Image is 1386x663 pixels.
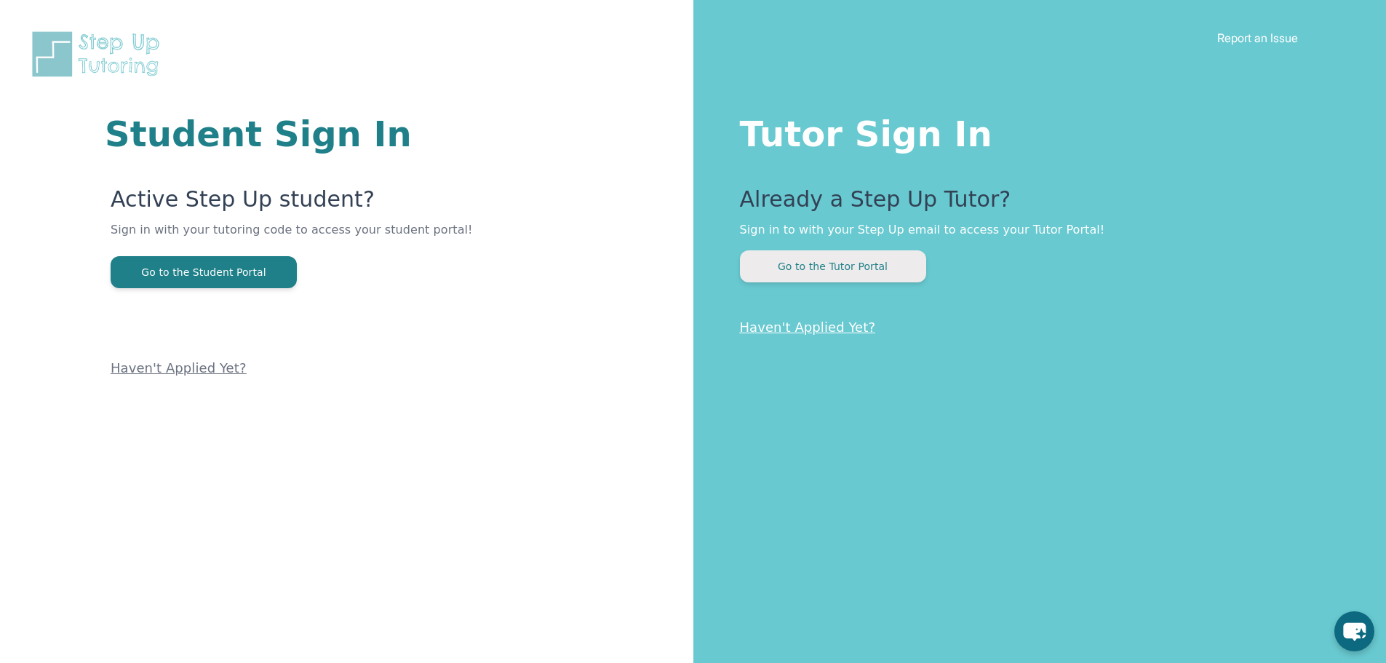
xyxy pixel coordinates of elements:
[105,116,519,151] h1: Student Sign In
[1217,31,1298,45] a: Report an Issue
[111,360,247,376] a: Haven't Applied Yet?
[29,29,169,79] img: Step Up Tutoring horizontal logo
[740,111,1329,151] h1: Tutor Sign In
[1334,611,1374,651] button: chat-button
[111,256,297,288] button: Go to the Student Portal
[740,221,1329,239] p: Sign in to with your Step Up email to access your Tutor Portal!
[111,265,297,279] a: Go to the Student Portal
[740,259,926,273] a: Go to the Tutor Portal
[740,319,876,335] a: Haven't Applied Yet?
[740,186,1329,221] p: Already a Step Up Tutor?
[111,221,519,256] p: Sign in with your tutoring code to access your student portal!
[111,186,519,221] p: Active Step Up student?
[740,250,926,282] button: Go to the Tutor Portal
